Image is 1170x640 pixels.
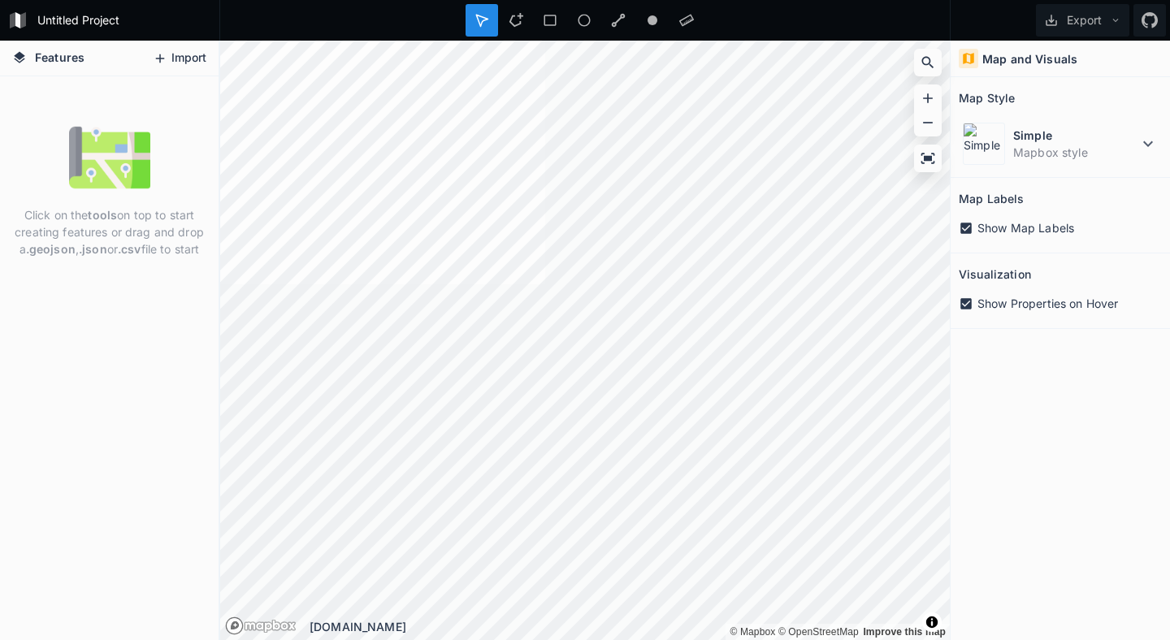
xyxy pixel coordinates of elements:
[145,45,214,71] button: Import
[225,616,297,635] a: Mapbox logo
[982,50,1077,67] h4: Map and Visuals
[88,208,117,222] strong: tools
[79,242,107,256] strong: .json
[26,242,76,256] strong: .geojson
[1013,144,1138,161] dd: Mapbox style
[730,626,775,638] a: Mapbox
[922,612,942,632] button: Toggle attribution
[1013,127,1138,144] dt: Simple
[12,206,206,257] p: Click on the on top to start creating features or drag and drop a , or file to start
[118,242,141,256] strong: .csv
[1036,4,1129,37] button: Export
[778,626,859,638] a: OpenStreetMap
[863,626,946,638] a: Map feedback
[927,613,937,631] span: Toggle attribution
[977,219,1074,236] span: Show Map Labels
[69,117,150,198] img: empty
[225,616,244,635] a: Mapbox logo
[963,123,1005,165] img: Simple
[35,49,84,66] span: Features
[977,295,1118,312] span: Show Properties on Hover
[959,262,1031,287] h2: Visualization
[959,85,1015,110] h2: Map Style
[310,618,950,635] div: [DOMAIN_NAME]
[959,186,1024,211] h2: Map Labels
